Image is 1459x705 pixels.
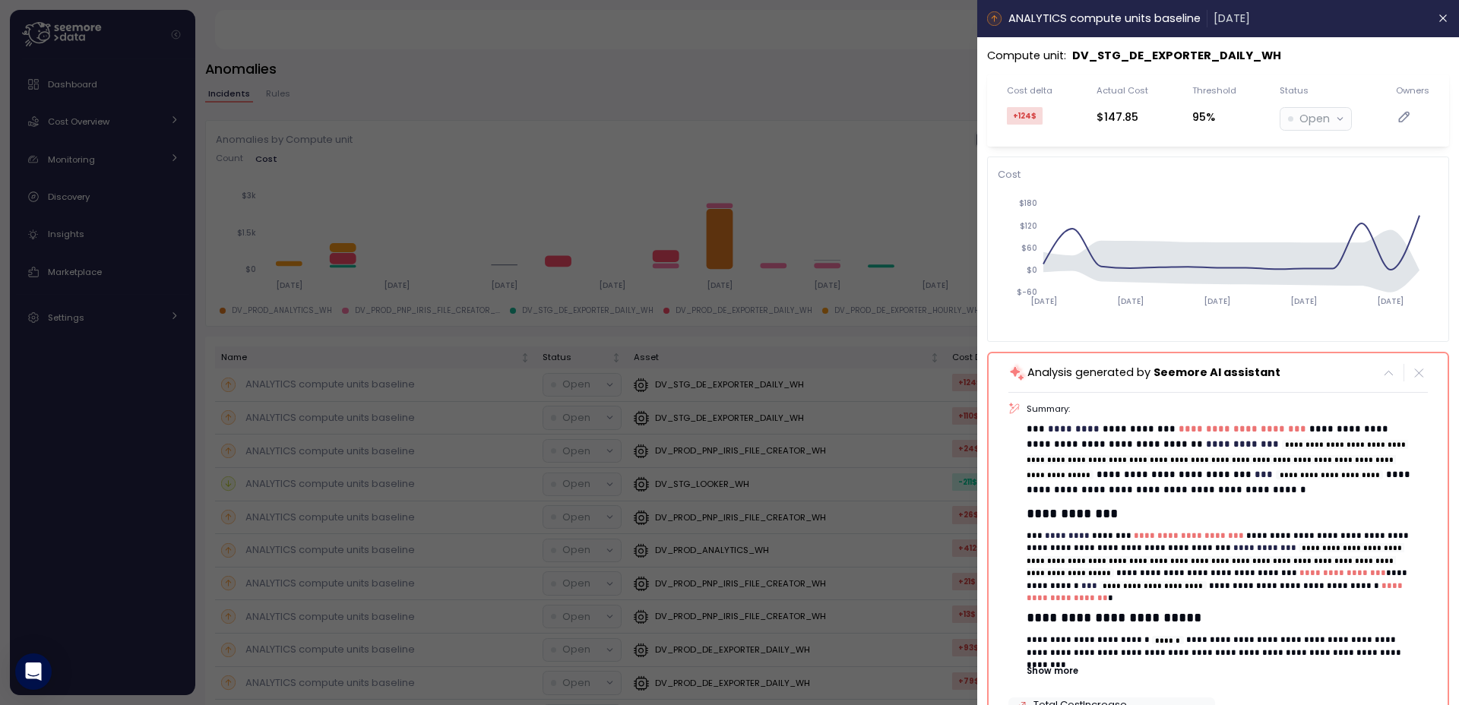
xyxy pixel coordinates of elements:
[1017,288,1037,298] tspan: $-60
[1020,221,1037,231] tspan: $120
[1281,108,1352,130] button: Open
[1030,296,1057,306] tspan: [DATE]
[1378,296,1404,306] tspan: [DATE]
[1192,109,1236,126] div: 95%
[1214,10,1250,27] p: [DATE]
[1097,109,1148,126] div: $147.85
[1280,84,1309,96] div: Status
[1027,364,1280,381] p: Analysis generated by
[1117,296,1144,306] tspan: [DATE]
[1019,199,1037,209] tspan: $180
[998,167,1438,182] p: Cost
[15,653,52,690] div: Open Intercom Messenger
[1027,403,1428,415] p: Summary:
[1097,84,1148,96] div: Actual Cost
[1072,47,1281,65] p: DV_STG_DE_EXPORTER_DAILY_WH
[1396,84,1429,96] div: Owners
[1008,10,1201,27] p: ANALYTICS compute units baseline
[1192,84,1236,96] div: Threshold
[1007,107,1043,125] div: +124 $
[1300,110,1331,128] p: Open
[987,47,1066,65] p: Compute unit :
[1027,266,1037,276] tspan: $0
[1290,296,1317,306] tspan: [DATE]
[1154,365,1280,380] span: Seemore AI assistant
[1204,296,1230,306] tspan: [DATE]
[1021,243,1037,253] tspan: $60
[1027,665,1428,677] button: Show more
[1007,84,1052,96] div: Cost delta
